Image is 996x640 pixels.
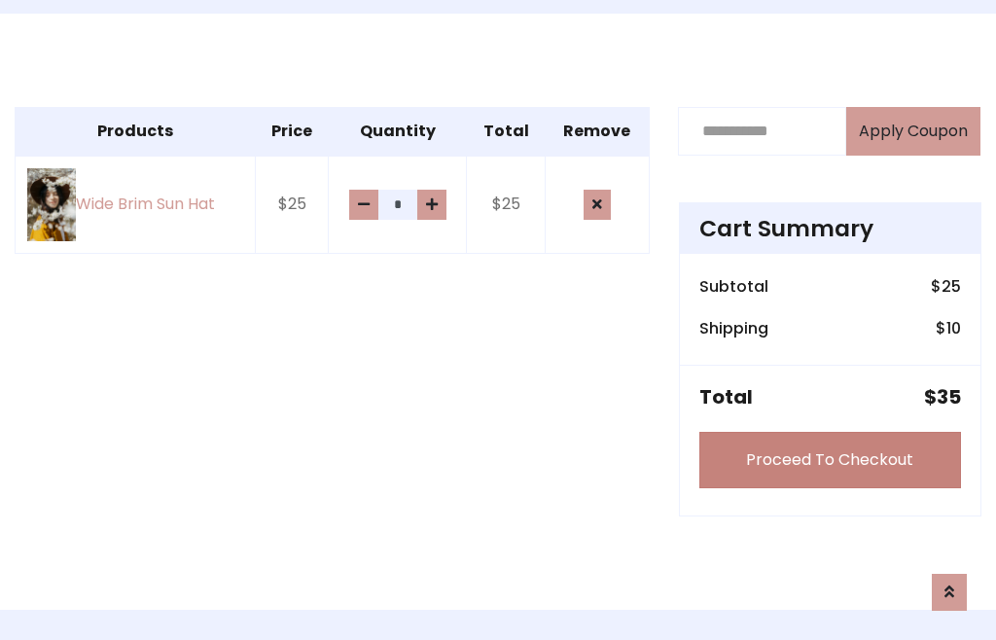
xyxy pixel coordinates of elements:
a: Wide Brim Sun Hat [27,168,243,241]
span: 10 [946,317,961,339]
td: $25 [255,156,329,254]
th: Remove [546,107,649,156]
h6: Shipping [699,319,768,338]
a: Proceed To Checkout [699,432,961,488]
h6: $ [936,319,961,338]
h6: $ [931,277,961,296]
th: Quantity [329,107,466,156]
h4: Cart Summary [699,215,961,242]
h5: $ [924,385,961,409]
h6: Subtotal [699,277,768,296]
button: Apply Coupon [846,107,980,156]
td: $25 [466,156,545,254]
span: 35 [937,383,961,410]
h5: Total [699,385,753,409]
th: Total [466,107,545,156]
th: Price [255,107,329,156]
th: Products [16,107,256,156]
span: 25 [942,275,961,298]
